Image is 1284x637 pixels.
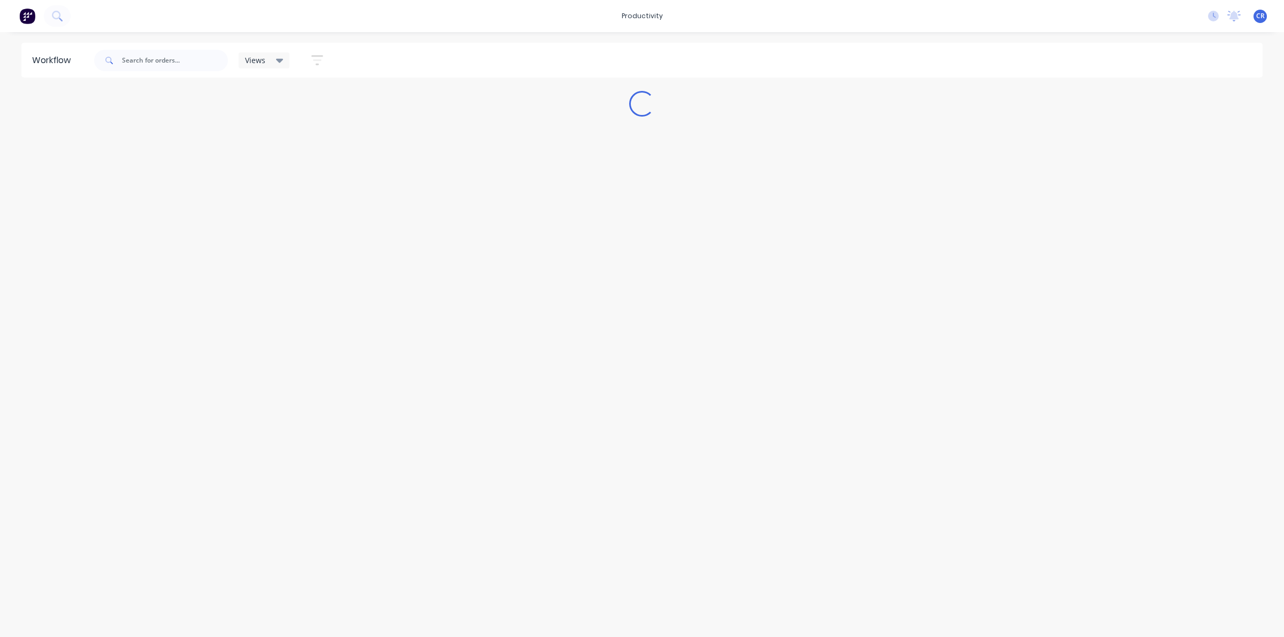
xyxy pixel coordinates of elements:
[32,54,76,67] div: Workflow
[19,8,35,24] img: Factory
[122,50,228,71] input: Search for orders...
[1256,11,1265,21] span: CR
[245,55,265,66] span: Views
[616,8,668,24] div: productivity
